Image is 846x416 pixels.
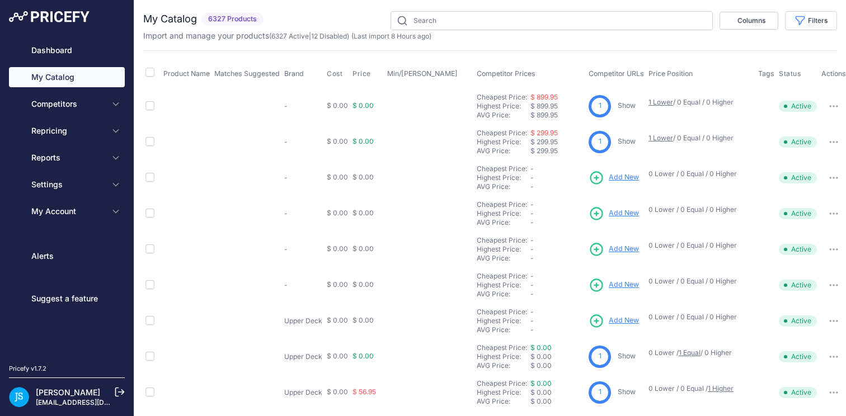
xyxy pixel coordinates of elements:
[599,387,601,398] span: 1
[31,152,105,163] span: Reports
[599,351,601,362] span: 1
[477,316,530,325] div: Highest Price:
[779,351,817,362] span: Active
[31,206,105,217] span: My Account
[589,69,644,78] span: Competitor URLs
[9,67,125,87] a: My Catalog
[352,69,373,78] button: Price
[477,209,530,218] div: Highest Price:
[352,387,376,396] span: $ 56.95
[214,69,280,78] span: Matches Suggested
[36,387,100,397] a: [PERSON_NAME]
[477,308,527,316] a: Cheapest Price:
[779,244,817,255] span: Active
[785,11,837,30] button: Filters
[618,352,636,360] a: Show
[31,179,105,190] span: Settings
[708,384,734,393] a: 1 Higher
[589,206,639,221] a: Add New
[618,387,636,396] a: Show
[530,281,534,289] span: -
[589,277,639,293] a: Add New
[530,272,534,280] span: -
[648,98,747,107] p: / 0 Equal / 0 Higher
[352,101,374,110] span: $ 0.00
[9,148,125,168] button: Reports
[530,102,558,110] span: $ 899.95
[530,379,552,387] a: $ 0.00
[477,173,530,182] div: Highest Price:
[477,361,530,370] div: AVG Price:
[36,398,153,406] a: [EMAIL_ADDRESS][DOMAIN_NAME]
[648,134,747,143] p: / 0 Equal / 0 Higher
[9,246,125,266] a: Alerts
[477,111,530,120] div: AVG Price:
[648,348,747,357] p: 0 Lower / / 0 Higher
[477,182,530,191] div: AVG Price:
[9,364,46,374] div: Pricefy v1.7.2
[477,200,527,209] a: Cheapest Price:
[779,69,801,78] span: Status
[589,313,639,329] a: Add New
[9,94,125,114] button: Competitors
[284,316,322,325] p: Upper Deck
[679,348,701,357] a: 1 Equal
[779,387,817,398] span: Active
[477,379,527,387] a: Cheapest Price:
[31,98,105,110] span: Competitors
[352,209,374,217] span: $ 0.00
[530,129,558,137] a: $ 299.95
[779,172,817,183] span: Active
[284,173,322,182] p: -
[599,136,601,147] span: 1
[648,313,747,322] p: 0 Lower / 0 Equal / 0 Higher
[477,397,530,406] div: AVG Price:
[609,172,639,183] span: Add New
[163,69,210,78] span: Product Name
[530,164,534,173] span: -
[477,69,535,78] span: Competitor Prices
[327,101,348,110] span: $ 0.00
[648,241,747,250] p: 0 Lower / 0 Equal / 0 Higher
[779,315,817,327] span: Active
[589,170,639,186] a: Add New
[387,69,458,78] span: Min/[PERSON_NAME]
[530,316,534,325] span: -
[352,244,374,253] span: $ 0.00
[352,352,374,360] span: $ 0.00
[352,173,374,181] span: $ 0.00
[9,289,125,309] a: Suggest a feature
[477,93,527,101] a: Cheapest Price:
[477,218,530,227] div: AVG Price:
[477,245,530,254] div: Highest Price:
[779,136,817,148] span: Active
[9,174,125,195] button: Settings
[284,102,322,111] p: -
[477,164,527,173] a: Cheapest Price:
[530,308,534,316] span: -
[284,245,322,254] p: -
[201,13,264,26] span: 6327 Products
[327,209,348,217] span: $ 0.00
[327,173,348,181] span: $ 0.00
[327,352,348,360] span: $ 0.00
[530,182,534,191] span: -
[477,281,530,290] div: Highest Price:
[648,98,673,106] a: 1 Lower
[284,281,322,290] p: -
[530,245,534,253] span: -
[599,101,601,111] span: 1
[530,397,584,406] div: $ 0.00
[648,205,747,214] p: 0 Lower / 0 Equal / 0 Higher
[609,315,639,326] span: Add New
[271,32,309,40] a: 6327 Active
[477,388,530,397] div: Highest Price:
[530,218,534,226] span: -
[477,129,527,137] a: Cheapest Price:
[530,290,534,298] span: -
[9,201,125,221] button: My Account
[327,387,348,396] span: $ 0.00
[530,254,534,262] span: -
[530,200,534,209] span: -
[477,146,530,155] div: AVG Price:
